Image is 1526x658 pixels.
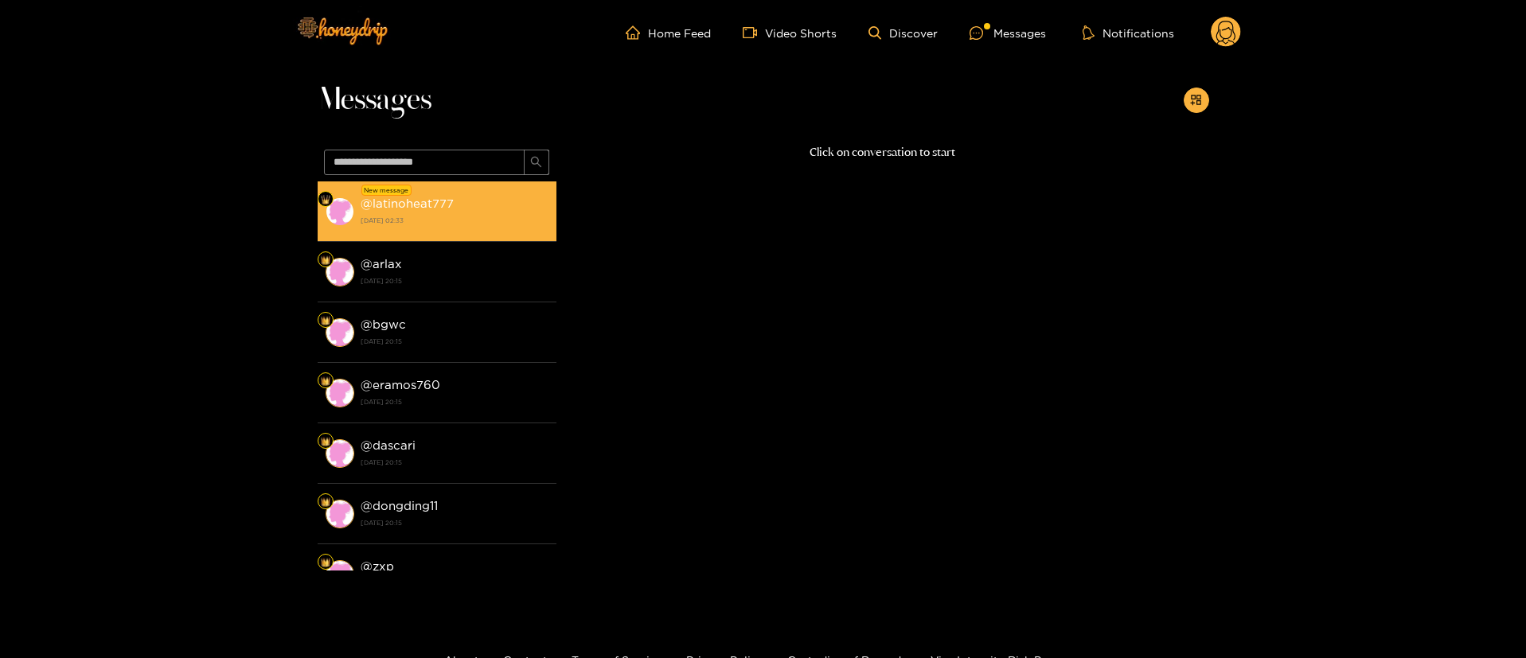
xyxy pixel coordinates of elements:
[321,437,330,446] img: Fan Level
[1184,88,1209,113] button: appstore-add
[321,255,330,265] img: Fan Level
[326,318,354,347] img: conversation
[361,516,548,530] strong: [DATE] 20:15
[361,317,406,331] strong: @ bgwc
[361,438,416,452] strong: @ dascari
[970,24,1046,42] div: Messages
[530,156,542,169] span: search
[626,25,711,40] a: Home Feed
[743,25,765,40] span: video-camera
[326,500,354,528] img: conversation
[326,379,354,407] img: conversation
[524,150,549,175] button: search
[743,25,837,40] a: Video Shorts
[361,559,394,573] strong: @ zxp
[361,455,548,469] strong: [DATE] 20:15
[326,258,354,286] img: conversation
[326,560,354,589] img: conversation
[361,197,454,210] strong: @ latinoheat777
[626,25,648,40] span: home
[361,499,438,512] strong: @ dongding11
[326,439,354,468] img: conversation
[556,143,1209,162] p: Click on conversation to start
[361,185,412,196] div: New message
[321,497,330,507] img: Fan Level
[361,378,440,391] strong: @ eramos760
[361,274,548,288] strong: [DATE] 20:15
[361,257,402,271] strong: @ arlax
[321,316,330,325] img: Fan Level
[321,376,330,386] img: Fan Level
[318,81,431,119] span: Messages
[321,558,330,567] img: Fan Level
[361,395,548,409] strong: [DATE] 20:15
[868,26,938,40] a: Discover
[1078,25,1179,41] button: Notifications
[326,197,354,226] img: conversation
[321,195,330,204] img: Fan Level
[1190,94,1202,107] span: appstore-add
[361,334,548,348] strong: [DATE] 20:15
[361,213,548,228] strong: [DATE] 02:33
